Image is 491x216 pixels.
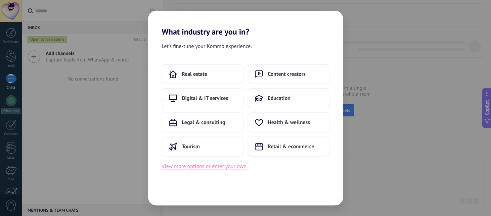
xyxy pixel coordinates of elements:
[268,95,291,102] span: Education
[248,112,329,132] button: Health & wellness
[268,71,306,77] span: Content creators
[268,143,314,150] span: Retail & ecommerce
[162,162,247,171] button: View more options or enter your own
[162,64,243,84] button: Real estate
[182,119,225,126] span: Legal & consulting
[162,88,243,108] button: Digital & IT services
[162,137,243,157] button: Tourism
[248,137,329,157] button: Retail & ecommerce
[182,95,228,102] span: Digital & IT services
[162,42,252,51] span: Let’s fine-tune your Kommo experience.
[182,143,200,150] span: Tourism
[268,119,310,126] span: Health & wellness
[148,11,343,37] h2: What industry are you in?
[162,112,243,132] button: Legal & consulting
[248,88,329,108] button: Education
[182,71,207,77] span: Real estate
[248,64,329,84] button: Content creators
